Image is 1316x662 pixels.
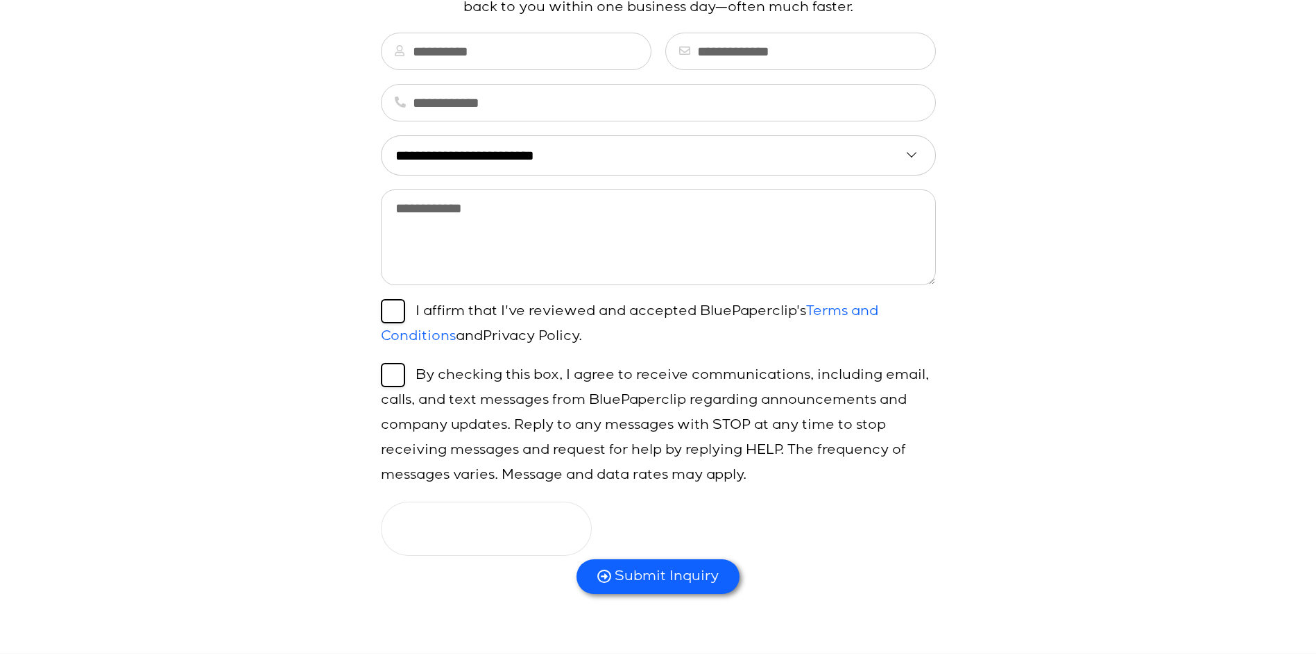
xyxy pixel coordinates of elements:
a: Terms and Conditions [381,305,878,343]
label: I affirm that I've reviewed and accepted BluePaperclip's and . [381,299,878,343]
label: By checking this box, I agree to receive communications, including email, calls, and text message... [381,363,929,482]
button: Submit Inquiry [576,559,740,594]
span: Submit Inquiry [615,568,719,586]
iframe: reCAPTCHA [381,502,592,556]
a: Privacy Policy [483,330,579,343]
